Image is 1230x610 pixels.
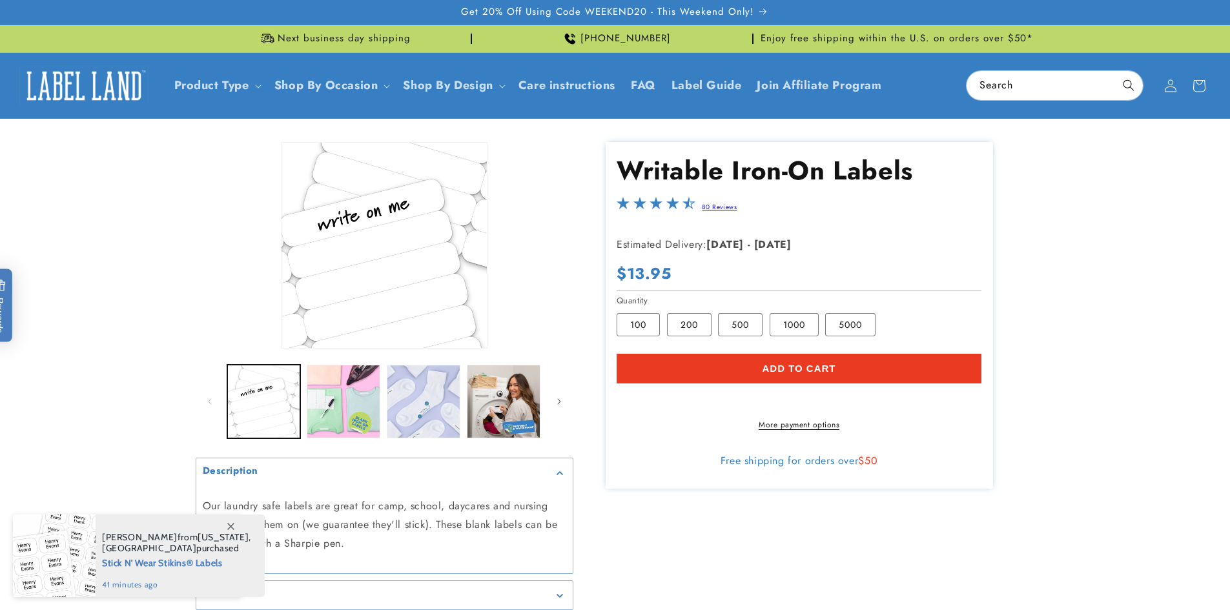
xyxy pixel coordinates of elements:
[278,32,411,45] span: Next business day shipping
[617,313,660,336] label: 100
[1114,71,1143,99] button: Search
[761,32,1033,45] span: Enjoy free shipping within the U.S. on orders over $50*
[102,542,196,554] span: [GEOGRAPHIC_DATA]
[865,453,877,468] span: 50
[631,78,656,93] span: FAQ
[757,78,881,93] span: Join Affiliate Program
[15,61,154,110] a: Label Land
[617,154,981,187] h1: Writable Iron-On Labels
[174,77,249,94] a: Product Type
[580,32,671,45] span: [PHONE_NUMBER]
[617,263,671,283] span: $13.95
[203,497,566,553] p: Our laundry safe labels are great for camp, school, daycares and nursing homes. Iron them on (we ...
[748,237,751,252] strong: -
[102,532,251,554] span: from , purchased
[395,70,510,101] summary: Shop By Design
[461,6,754,19] span: Get 20% Off Using Code WEEKEND20 - This Weekend Only!
[203,465,259,478] h2: Description
[623,70,664,101] a: FAQ
[167,70,267,101] summary: Product Type
[617,454,981,467] div: Free shipping for orders over
[196,581,573,610] summary: Features
[754,237,792,252] strong: [DATE]
[858,453,865,468] span: $
[467,365,540,438] button: Load image 4 in gallery view
[617,200,695,215] span: 4.3-star overall rating
[1101,554,1217,597] iframe: Gorgias live chat messenger
[770,313,819,336] label: 1000
[749,70,889,101] a: Join Affiliate Program
[196,458,573,487] summary: Description
[706,237,744,252] strong: [DATE]
[825,313,876,336] label: 5000
[198,531,249,543] span: [US_STATE]
[274,78,378,93] span: Shop By Occasion
[477,25,753,52] div: Announcement
[518,78,615,93] span: Care instructions
[227,365,301,438] button: Load image 1 in gallery view
[762,363,835,374] span: Add to cart
[102,531,178,543] span: [PERSON_NAME]
[617,294,649,307] legend: Quantity
[545,387,573,416] button: Slide right
[759,25,1035,52] div: Announcement
[196,25,472,52] div: Announcement
[19,66,149,106] img: Label Land
[702,202,737,212] a: 80 Reviews
[196,387,224,416] button: Slide left
[403,77,493,94] a: Shop By Design
[671,78,742,93] span: Label Guide
[667,313,712,336] label: 200
[617,354,981,383] button: Add to cart
[718,313,763,336] label: 500
[387,365,460,438] button: Load image 3 in gallery view
[307,365,380,438] button: Load image 2 in gallery view
[267,70,396,101] summary: Shop By Occasion
[617,419,981,431] a: More payment options
[617,236,939,254] p: Estimated Delivery:
[664,70,750,101] a: Label Guide
[511,70,623,101] a: Care instructions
